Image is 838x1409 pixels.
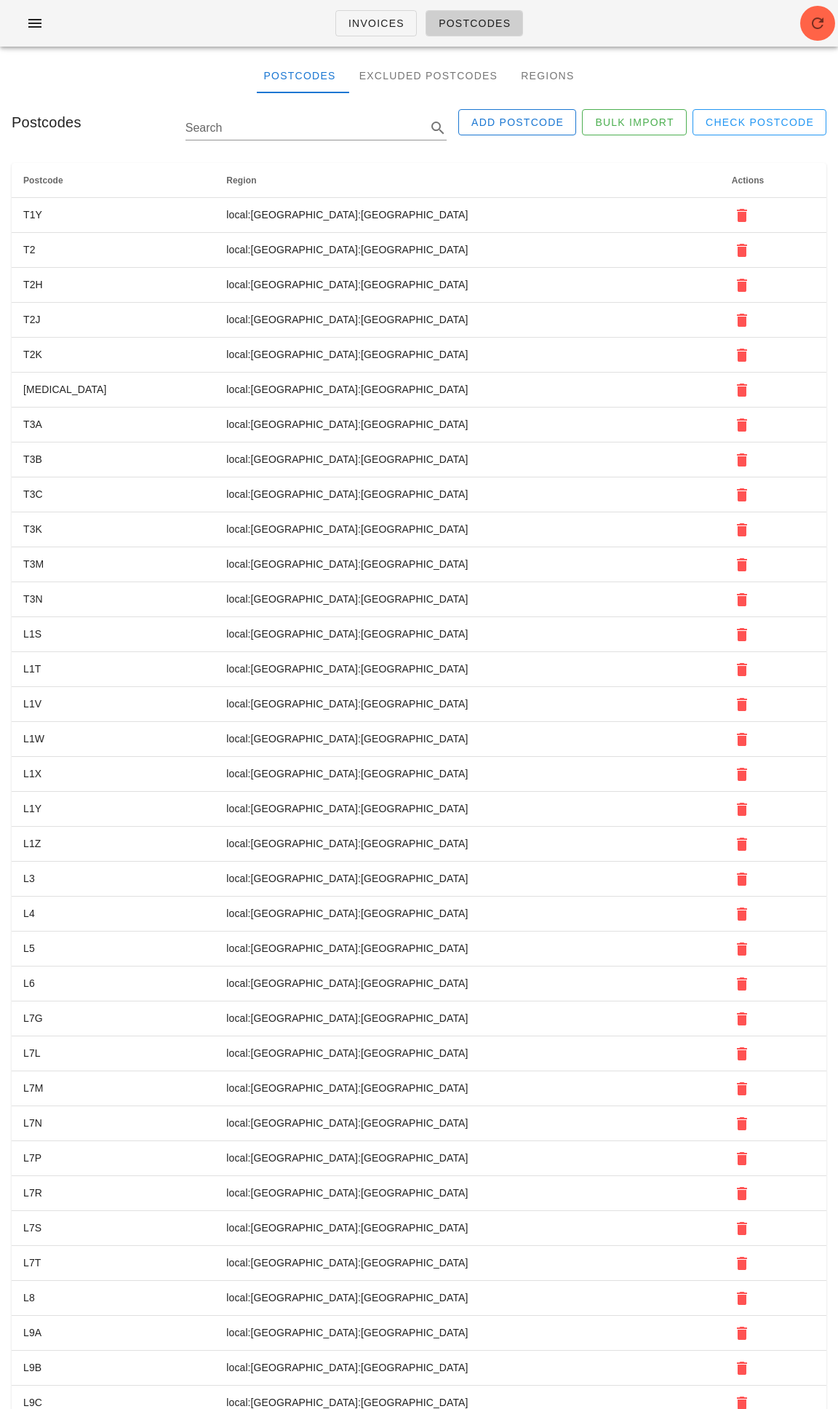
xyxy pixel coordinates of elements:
td: local:[GEOGRAPHIC_DATA]:[GEOGRAPHIC_DATA] [215,373,719,408]
td: local:[GEOGRAPHIC_DATA]:[GEOGRAPHIC_DATA] [215,1071,719,1106]
td: [MEDICAL_DATA] [12,373,215,408]
button: Add Postcode [458,109,576,135]
td: local:[GEOGRAPHIC_DATA]:[GEOGRAPHIC_DATA] [215,1001,719,1036]
td: local:[GEOGRAPHIC_DATA]:[GEOGRAPHIC_DATA] [215,338,719,373]
td: local:[GEOGRAPHIC_DATA]:[GEOGRAPHIC_DATA] [215,408,719,442]
td: L5 [12,932,215,967]
td: L1V [12,687,215,722]
td: L7S [12,1211,215,1246]
th: Postcode: Not sorted. Activate to sort ascending. [12,163,215,198]
td: T2 [12,233,215,268]
td: L6 [12,967,215,1001]
td: T3N [12,582,215,617]
td: T2H [12,268,215,303]
td: local:[GEOGRAPHIC_DATA]:[GEOGRAPHIC_DATA] [215,1351,719,1386]
td: local:[GEOGRAPHIC_DATA]:[GEOGRAPHIC_DATA] [215,827,719,862]
a: Postcodes [426,10,523,36]
span: Invoices [348,17,404,29]
td: local:[GEOGRAPHIC_DATA]:[GEOGRAPHIC_DATA] [215,547,719,582]
div: Regions [509,58,586,93]
td: T3C [12,477,215,512]
td: L7P [12,1141,215,1176]
td: local:[GEOGRAPHIC_DATA]:[GEOGRAPHIC_DATA] [215,303,719,338]
button: Bulk Import [582,109,687,135]
td: local:[GEOGRAPHIC_DATA]:[GEOGRAPHIC_DATA] [215,477,719,512]
th: Actions [720,163,826,198]
td: local:[GEOGRAPHIC_DATA]:[GEOGRAPHIC_DATA] [215,617,719,652]
span: Bulk Import [594,116,674,128]
td: L7R [12,1176,215,1211]
td: T2K [12,338,215,373]
td: local:[GEOGRAPHIC_DATA]:[GEOGRAPHIC_DATA] [215,897,719,932]
td: local:[GEOGRAPHIC_DATA]:[GEOGRAPHIC_DATA] [215,1316,719,1351]
td: local:[GEOGRAPHIC_DATA]:[GEOGRAPHIC_DATA] [215,1036,719,1071]
th: Region: Not sorted. Activate to sort ascending. [215,163,719,198]
td: T2J [12,303,215,338]
td: L1S [12,617,215,652]
td: L4 [12,897,215,932]
span: Region [226,175,256,186]
td: local:[GEOGRAPHIC_DATA]:[GEOGRAPHIC_DATA] [215,862,719,897]
td: L1W [12,722,215,757]
td: L1X [12,757,215,792]
td: L1T [12,652,215,687]
td: local:[GEOGRAPHIC_DATA]:[GEOGRAPHIC_DATA] [215,1211,719,1246]
td: L7M [12,1071,215,1106]
td: local:[GEOGRAPHIC_DATA]:[GEOGRAPHIC_DATA] [215,1281,719,1316]
td: L8 [12,1281,215,1316]
td: local:[GEOGRAPHIC_DATA]:[GEOGRAPHIC_DATA] [215,582,719,617]
td: L1Y [12,792,215,827]
span: Check Postcode [705,116,814,128]
span: Add Postcode [471,116,564,128]
td: L3 [12,862,215,897]
td: local:[GEOGRAPHIC_DATA]:[GEOGRAPHIC_DATA] [215,233,719,268]
div: Postcodes [252,58,347,93]
td: local:[GEOGRAPHIC_DATA]:[GEOGRAPHIC_DATA] [215,1246,719,1281]
td: local:[GEOGRAPHIC_DATA]:[GEOGRAPHIC_DATA] [215,792,719,827]
a: Invoices [335,10,417,36]
td: local:[GEOGRAPHIC_DATA]:[GEOGRAPHIC_DATA] [215,268,719,303]
td: L9B [12,1351,215,1386]
div: Excluded Postcodes [348,58,510,93]
td: local:[GEOGRAPHIC_DATA]:[GEOGRAPHIC_DATA] [215,652,719,687]
span: Postcode [23,175,63,186]
td: L7L [12,1036,215,1071]
td: local:[GEOGRAPHIC_DATA]:[GEOGRAPHIC_DATA] [215,1176,719,1211]
span: Postcodes [438,17,511,29]
td: local:[GEOGRAPHIC_DATA]:[GEOGRAPHIC_DATA] [215,1106,719,1141]
td: T3M [12,547,215,582]
td: L9A [12,1316,215,1351]
td: local:[GEOGRAPHIC_DATA]:[GEOGRAPHIC_DATA] [215,1141,719,1176]
td: L1Z [12,827,215,862]
td: local:[GEOGRAPHIC_DATA]:[GEOGRAPHIC_DATA] [215,442,719,477]
td: local:[GEOGRAPHIC_DATA]:[GEOGRAPHIC_DATA] [215,967,719,1001]
td: local:[GEOGRAPHIC_DATA]:[GEOGRAPHIC_DATA] [215,932,719,967]
td: L7T [12,1246,215,1281]
td: L7G [12,1001,215,1036]
td: local:[GEOGRAPHIC_DATA]:[GEOGRAPHIC_DATA] [215,198,719,233]
button: Check Postcode [693,109,826,135]
td: local:[GEOGRAPHIC_DATA]:[GEOGRAPHIC_DATA] [215,687,719,722]
td: T3B [12,442,215,477]
span: Actions [732,175,765,186]
td: local:[GEOGRAPHIC_DATA]:[GEOGRAPHIC_DATA] [215,512,719,547]
td: L7N [12,1106,215,1141]
td: T3A [12,408,215,442]
td: T1Y [12,198,215,233]
td: local:[GEOGRAPHIC_DATA]:[GEOGRAPHIC_DATA] [215,722,719,757]
td: T3K [12,512,215,547]
td: local:[GEOGRAPHIC_DATA]:[GEOGRAPHIC_DATA] [215,757,719,792]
